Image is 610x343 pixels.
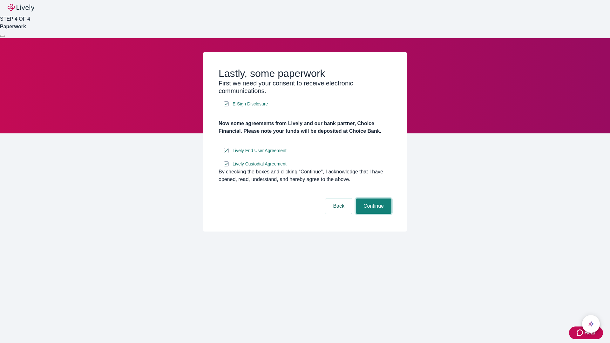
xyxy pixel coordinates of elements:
[582,315,600,333] button: chat
[219,168,391,183] div: By checking the boxes and clicking “Continue", I acknowledge that I have opened, read, understand...
[325,198,352,214] button: Back
[233,147,287,154] span: Lively End User Agreement
[231,160,288,168] a: e-sign disclosure document
[233,161,287,167] span: Lively Custodial Agreement
[588,321,594,327] svg: Lively AI Assistant
[231,100,269,108] a: e-sign disclosure document
[577,329,584,337] svg: Zendesk support icon
[8,4,34,11] img: Lively
[219,67,391,79] h2: Lastly, some paperwork
[233,101,268,107] span: E-Sign Disclosure
[219,79,391,95] h3: First we need your consent to receive electronic communications.
[356,198,391,214] button: Continue
[569,326,603,339] button: Zendesk support iconHelp
[584,329,595,337] span: Help
[219,120,391,135] h4: Now some agreements from Lively and our bank partner, Choice Financial. Please note your funds wi...
[231,147,288,155] a: e-sign disclosure document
